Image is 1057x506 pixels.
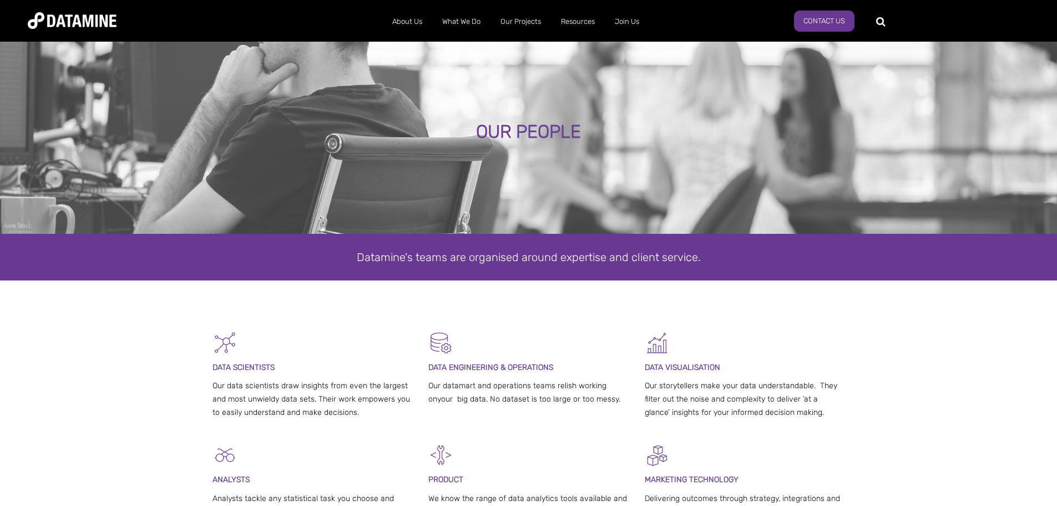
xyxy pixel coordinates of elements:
img: Development [428,443,453,468]
img: Datamart [428,330,453,355]
img: Digital Activation [645,443,670,468]
a: What We Do [432,7,490,36]
a: Our Projects [490,7,551,36]
a: About Us [382,7,432,36]
img: Graph 5 [645,330,670,355]
p: Our storytellers make your data understandable. They filter out the noise and complexity to deliv... [645,379,845,419]
a: Resources [551,7,605,36]
a: Contact Us [794,11,854,32]
a: Join Us [605,7,649,36]
span: DATA VISUALISATION [645,363,720,372]
p: Our data scientists draw insights from even the largest and most unwieldy data sets. Their work e... [213,379,413,419]
img: Analysts [213,443,237,468]
span: PRODUCT [428,475,463,484]
span: MARKETING TECHNOLOGY [645,475,739,484]
img: Graph - Network [213,330,237,355]
p: Our datamart and operations teams relish working onyour big data. No dataset is too large or too ... [428,379,629,406]
div: OUR PEOPLE [120,122,937,142]
span: ANALYSTS [213,475,250,484]
img: Datamine [28,12,117,29]
span: DATA SCIENTISTS [213,363,275,372]
span: DATA ENGINEERING & OPERATIONS [428,363,553,372]
span: Datamine's teams are organised around expertise and client service. [357,251,701,264]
